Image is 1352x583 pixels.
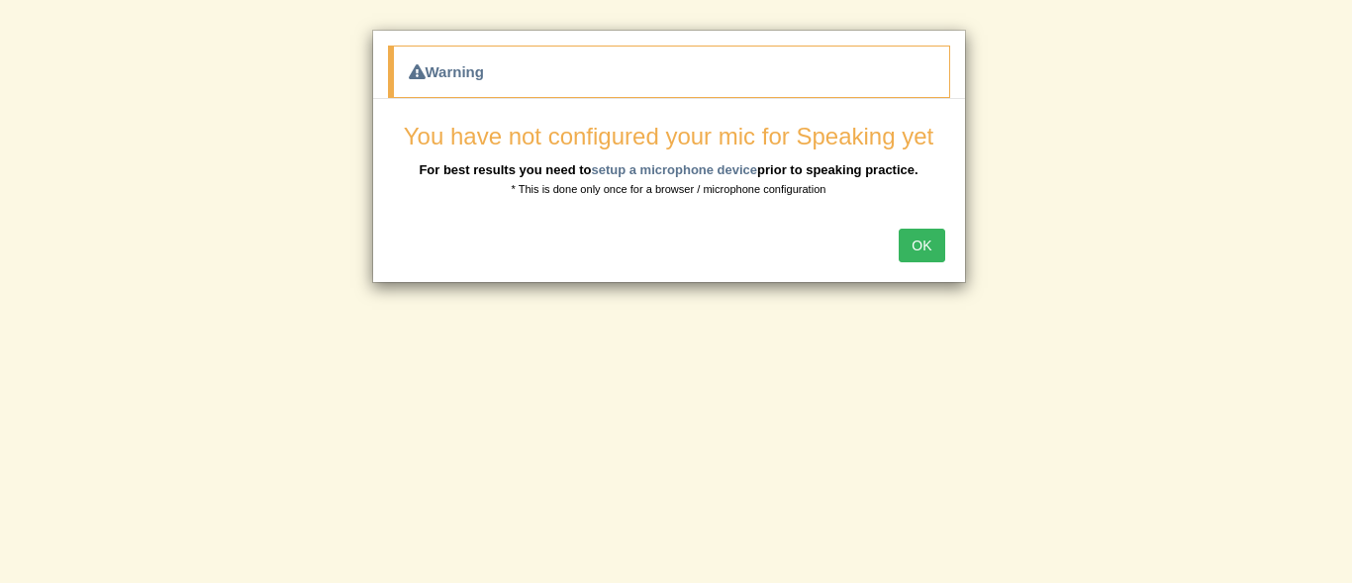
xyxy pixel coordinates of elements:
[404,123,933,149] span: You have not configured your mic for Speaking yet
[419,162,917,177] b: For best results you need to prior to speaking practice.
[899,229,944,262] button: OK
[388,46,950,98] div: Warning
[591,162,757,177] a: setup a microphone device
[512,183,826,195] small: * This is done only once for a browser / microphone configuration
